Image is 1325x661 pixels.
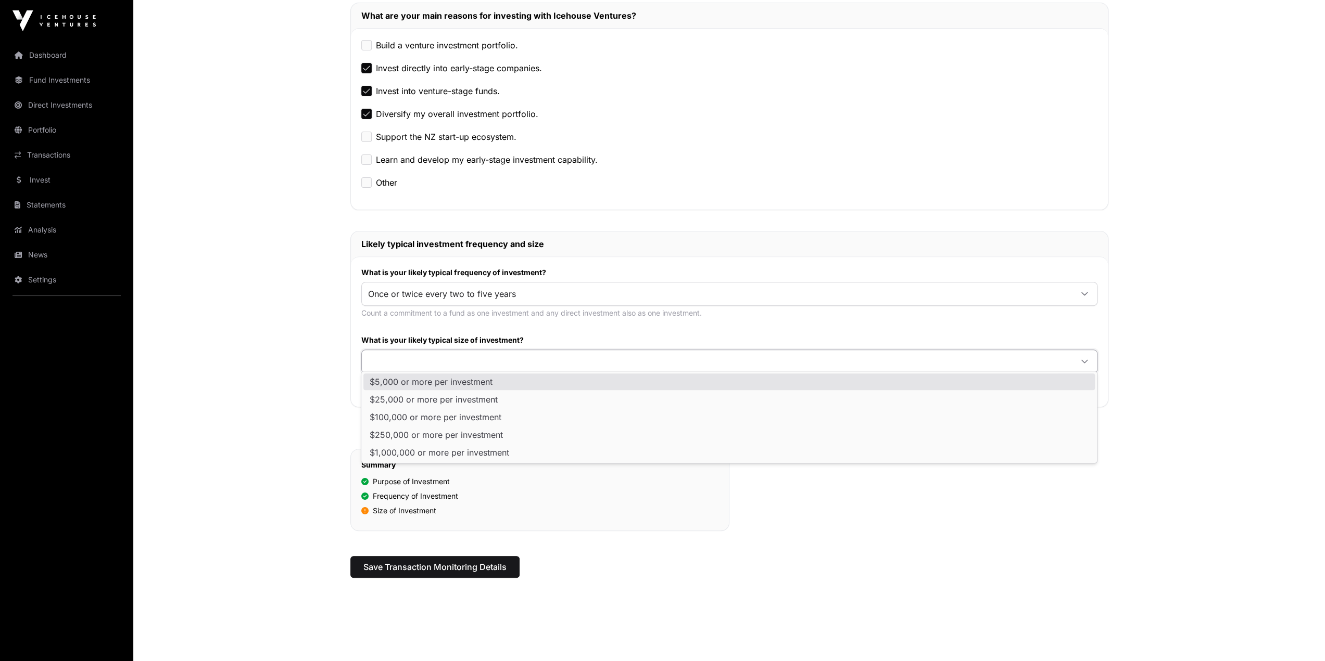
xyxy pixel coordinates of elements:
[363,444,1095,461] li: $1,000,000 or more per investment
[8,193,125,216] a: Statements
[376,108,538,120] label: Diversify my overall investment portfolio.
[370,448,509,457] span: $1,000,000 or more per investment
[363,426,1095,443] li: $250,000 or more per investment
[361,267,1097,278] label: What is your likely typical frequency of investment?
[12,10,96,31] img: Icehouse Ventures Logo
[8,243,125,266] a: News
[376,176,397,189] label: Other
[363,561,507,573] span: Save Transaction Monitoring Details
[363,409,1095,425] li: $100,000 or more per investment
[8,144,125,166] a: Transactions
[373,506,436,516] span: Size of Investment
[373,476,450,487] span: Purpose of Investment
[361,335,1097,345] label: What is your likely typical size of investment?
[8,268,125,291] a: Settings
[362,284,1072,303] span: Once or twice every two to five years
[370,431,503,439] span: $250,000 or more per investment
[373,491,458,501] span: Frequency of Investment
[370,378,493,386] span: $5,000 or more per investment
[8,44,125,67] a: Dashboard
[376,85,500,97] label: Invest into venture-stage funds.
[350,556,520,578] button: Save Transaction Monitoring Details
[376,153,598,166] label: Learn and develop my early-stage investment capability.
[8,119,125,141] a: Portfolio
[361,9,1097,22] h2: What are your main reasons for investing with Icehouse Ventures?
[8,218,125,241] a: Analysis
[8,169,125,191] a: Invest
[1273,611,1325,661] iframe: Chat Widget
[8,94,125,116] a: Direct Investments
[361,308,1097,318] p: Count a commitment to a fund as one investment and any direct investment also as one investment.
[376,39,518,51] label: Build a venture investment portfolio.
[370,395,498,404] span: $25,000 or more per investment
[376,131,516,143] label: Support the NZ start-up ecosystem.
[370,413,501,421] span: $100,000 or more per investment
[361,460,718,470] h2: Summary
[363,373,1095,390] li: $5,000 or more per investment
[361,238,1097,250] h2: Likely typical investment frequency and size
[363,391,1095,408] li: $25,000 or more per investment
[8,69,125,92] a: Fund Investments
[376,62,542,74] label: Invest directly into early-stage companies.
